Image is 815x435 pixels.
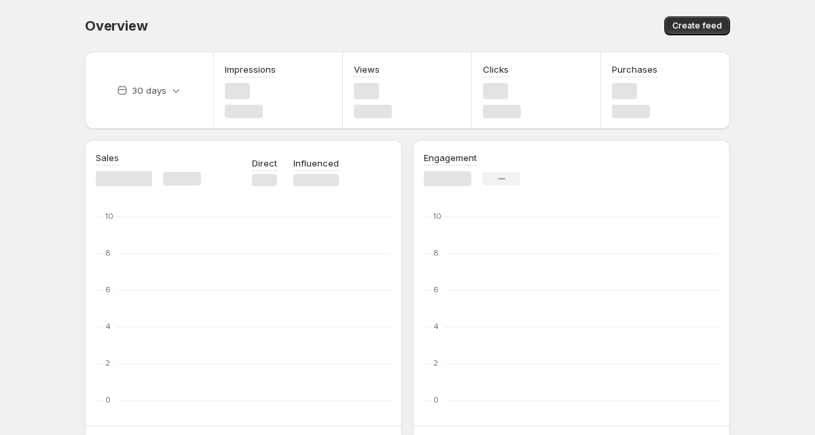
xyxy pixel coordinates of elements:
text: 8 [433,248,439,258]
text: 10 [105,211,113,221]
text: 4 [105,321,111,331]
h3: Views [354,63,380,76]
text: 2 [105,358,110,368]
text: 10 [433,211,441,221]
h3: Sales [96,151,119,164]
text: 8 [105,248,111,258]
span: Create feed [672,20,722,31]
h3: Engagement [424,151,477,164]
h3: Impressions [225,63,276,76]
h3: Purchases [612,63,657,76]
text: 6 [105,285,111,294]
text: 0 [433,395,439,404]
p: Direct [252,156,277,170]
span: Overview [85,18,147,34]
button: Create feed [664,16,730,35]
text: 4 [433,321,439,331]
text: 0 [105,395,111,404]
p: 30 days [132,84,166,97]
text: 2 [433,358,438,368]
p: Influenced [293,156,339,170]
text: 6 [433,285,439,294]
h3: Clicks [483,63,509,76]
